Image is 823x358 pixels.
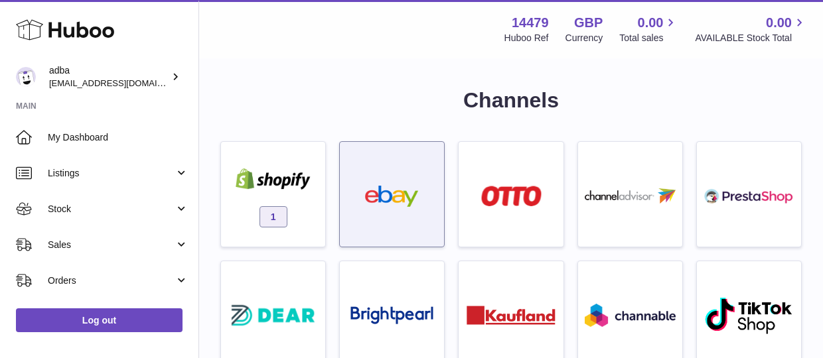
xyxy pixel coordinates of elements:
[48,274,175,287] span: Orders
[512,14,549,32] strong: 14479
[565,32,603,44] div: Currency
[704,149,794,240] a: roseta-prestashop
[619,14,678,44] a: 0.00 Total sales
[16,308,183,332] a: Log out
[49,78,195,88] span: [EMAIL_ADDRESS][DOMAIN_NAME]
[574,14,603,32] strong: GBP
[228,301,319,329] img: roseta-dear
[695,32,807,44] span: AVAILABLE Stock Total
[48,167,175,180] span: Listings
[504,32,549,44] div: Huboo Ref
[585,304,676,327] img: roseta-channable
[346,149,437,240] a: ebay
[260,206,287,227] span: 1
[350,306,433,325] img: roseta-brightpearl
[16,67,36,87] img: adba.hongkong@gmail.com
[48,203,175,215] span: Stock
[585,149,676,240] a: roseta-channel-advisor
[585,188,676,204] img: roseta-channel-advisor
[220,86,802,115] h1: Channels
[228,149,319,240] a: shopify 1
[619,32,678,44] span: Total sales
[638,14,664,32] span: 0.00
[48,131,188,144] span: My Dashboard
[228,168,319,190] img: shopify
[465,149,556,240] a: roseta-otto
[346,186,437,207] img: ebay
[704,296,794,335] img: roseta-tiktokshop
[49,64,169,89] div: adba
[704,186,794,207] img: roseta-prestashop
[48,239,175,251] span: Sales
[766,14,792,32] span: 0.00
[695,14,807,44] a: 0.00 AVAILABLE Stock Total
[467,306,556,325] img: roseta-kaufland
[481,186,542,206] img: roseta-otto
